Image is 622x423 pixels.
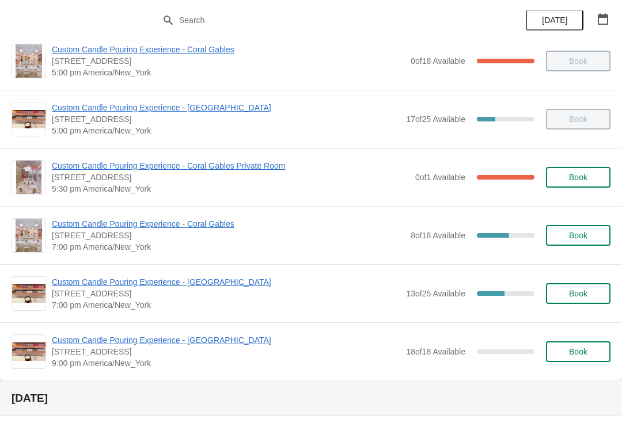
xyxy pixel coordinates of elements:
span: 5:30 pm America/New_York [52,183,409,195]
img: Custom Candle Pouring Experience - Fort Lauderdale | 914 East Las Olas Boulevard, Fort Lauderdale... [12,342,45,361]
span: 8 of 18 Available [411,231,465,240]
button: [DATE] [526,10,583,31]
span: 7:00 pm America/New_York [52,299,400,311]
span: Book [569,231,587,240]
span: 0 of 18 Available [411,56,465,66]
span: [STREET_ADDRESS] [52,113,400,125]
span: 18 of 18 Available [406,347,465,356]
span: [STREET_ADDRESS] [52,230,405,241]
span: Custom Candle Pouring Experience - [GEOGRAPHIC_DATA] [52,102,400,113]
button: Book [546,283,610,304]
span: 13 of 25 Available [406,289,465,298]
span: [DATE] [542,16,567,25]
img: Custom Candle Pouring Experience - Coral Gables Private Room | 154 Giralda Avenue, Coral Gables, ... [16,161,41,194]
img: Custom Candle Pouring Experience - Coral Gables | 154 Giralda Avenue, Coral Gables, FL, USA | 7:0... [16,219,43,252]
span: Custom Candle Pouring Experience - Coral Gables Private Room [52,160,409,172]
h2: [DATE] [12,392,610,404]
span: [STREET_ADDRESS] [52,55,405,67]
img: Custom Candle Pouring Experience - Coral Gables | 154 Giralda Avenue, Coral Gables, FL, USA | 5:0... [16,44,43,78]
span: [STREET_ADDRESS] [52,346,400,357]
img: Custom Candle Pouring Experience - Fort Lauderdale | 914 East Las Olas Boulevard, Fort Lauderdale... [12,110,45,129]
span: Custom Candle Pouring Experience - [GEOGRAPHIC_DATA] [52,276,400,288]
input: Search [179,10,466,31]
span: Book [569,289,587,298]
span: 0 of 1 Available [415,173,465,182]
span: Book [569,173,587,182]
span: Custom Candle Pouring Experience - Coral Gables [52,44,405,55]
span: 9:00 pm America/New_York [52,357,400,369]
span: Book [569,347,587,356]
span: 5:00 pm America/New_York [52,67,405,78]
button: Book [546,225,610,246]
span: [STREET_ADDRESS] [52,288,400,299]
span: 7:00 pm America/New_York [52,241,405,253]
span: Custom Candle Pouring Experience - [GEOGRAPHIC_DATA] [52,334,400,346]
img: Custom Candle Pouring Experience - Fort Lauderdale | 914 East Las Olas Boulevard, Fort Lauderdale... [12,284,45,303]
button: Book [546,341,610,362]
span: Custom Candle Pouring Experience - Coral Gables [52,218,405,230]
button: Book [546,167,610,188]
span: 17 of 25 Available [406,115,465,124]
span: 5:00 pm America/New_York [52,125,400,136]
span: [STREET_ADDRESS] [52,172,409,183]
